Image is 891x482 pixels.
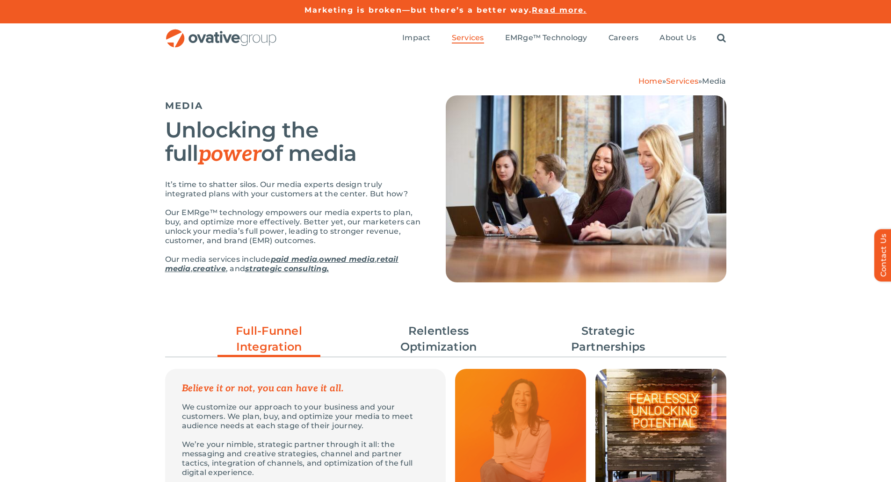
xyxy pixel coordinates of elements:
img: Media – Hero [446,95,726,282]
span: » » [638,77,726,86]
p: Our media services include , , , , and [165,255,422,273]
a: Strategic Partnerships [557,323,659,355]
a: strategic consulting. [245,264,329,273]
a: Careers [608,33,639,43]
p: Our EMRge™ technology empowers our media experts to plan, buy, and optimize more effectively. Bet... [165,208,422,245]
a: Marketing is broken—but there’s a better way. [304,6,532,14]
p: It’s time to shatter silos. Our media experts design truly integrated plans with your customers a... [165,180,422,199]
a: Search [717,33,726,43]
a: owned media [319,255,375,264]
p: We’re your nimble, strategic partner through it all: the messaging and creative strategies, chann... [182,440,429,477]
p: We customize our approach to your business and your customers. We plan, buy, and optimize your me... [182,403,429,431]
ul: Post Filters [165,318,726,360]
a: About Us [659,33,696,43]
nav: Menu [402,23,726,53]
h2: Unlocking the full of media [165,118,422,166]
em: power [198,141,261,167]
span: Media [702,77,726,86]
a: Impact [402,33,430,43]
a: OG_Full_horizontal_RGB [165,28,277,37]
a: Relentless Optimization [387,323,490,355]
h5: MEDIA [165,100,422,111]
p: Believe it or not, you can have it all. [182,384,429,393]
a: Full-Funnel Integration [217,323,320,360]
a: paid media [271,255,317,264]
a: EMRge™ Technology [505,33,587,43]
a: Services [452,33,484,43]
a: retail media [165,255,398,273]
a: Read more. [532,6,587,14]
a: creative [193,264,226,273]
a: Services [666,77,698,86]
a: Home [638,77,662,86]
